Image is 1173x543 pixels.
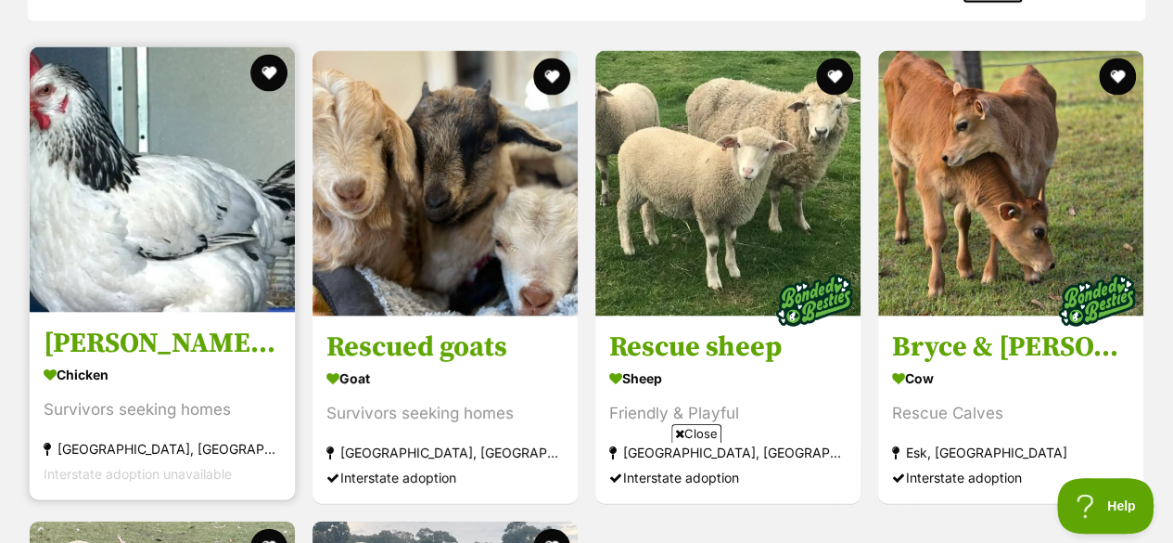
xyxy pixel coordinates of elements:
div: Chicken [44,361,281,388]
a: Rescued goats Goat Survivors seeking homes [GEOGRAPHIC_DATA], [GEOGRAPHIC_DATA] Interstate adopti... [312,316,578,504]
div: Friendly & Playful [609,401,847,426]
div: [GEOGRAPHIC_DATA], [GEOGRAPHIC_DATA] [44,436,281,461]
button: favourite [250,55,287,92]
div: Goat [326,365,564,392]
img: Rescued goats [312,51,578,317]
img: bonded besties [1051,254,1143,347]
div: Esk, [GEOGRAPHIC_DATA] [892,440,1129,465]
iframe: Help Scout Beacon - Open [1057,478,1154,534]
div: Interstate adoption [892,465,1129,490]
div: Sheep [609,365,847,392]
h3: [PERSON_NAME] and [PERSON_NAME] [44,326,281,361]
button: favourite [1099,58,1136,96]
img: Bryce & Stanley [878,51,1143,317]
img: Rescue sheep [595,51,861,317]
img: Daisy and Henry [30,47,295,313]
button: favourite [533,58,570,96]
img: bonded besties [768,254,861,347]
h3: Bryce & [PERSON_NAME] [892,330,1129,365]
a: Bryce & [PERSON_NAME] Cow Rescue Calves Esk, [GEOGRAPHIC_DATA] Interstate adoption favourite [878,316,1143,504]
h3: Rescue sheep [609,330,847,365]
h3: Rescued goats [326,330,564,365]
div: Rescue Calves [892,401,1129,426]
div: Survivors seeking homes [326,401,564,426]
span: Close [671,424,721,443]
a: Rescue sheep Sheep Friendly & Playful [GEOGRAPHIC_DATA], [GEOGRAPHIC_DATA] Interstate adoption fa... [595,316,861,504]
div: Survivors seeking homes [44,397,281,422]
a: [PERSON_NAME] and [PERSON_NAME] Chicken Survivors seeking homes [GEOGRAPHIC_DATA], [GEOGRAPHIC_DA... [30,312,295,500]
button: favourite [816,58,853,96]
span: Interstate adoption unavailable [44,466,232,482]
div: Cow [892,365,1129,392]
iframe: Advertisement [249,450,924,534]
